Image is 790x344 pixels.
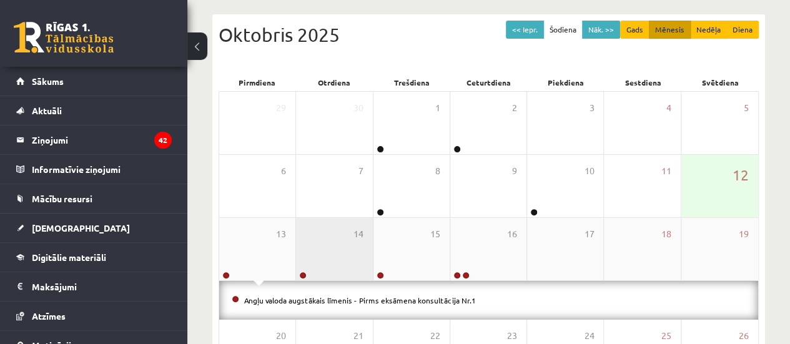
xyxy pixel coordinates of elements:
[605,74,682,91] div: Sestdiena
[543,21,583,39] button: Šodiena
[739,329,749,343] span: 26
[32,105,62,116] span: Aktuāli
[661,329,671,343] span: 25
[584,164,594,178] span: 10
[435,101,440,115] span: 1
[219,74,296,91] div: Pirmdiena
[16,243,172,272] a: Digitālie materiāli
[16,272,172,301] a: Maksājumi
[435,164,440,178] span: 8
[219,21,759,49] div: Oktobris 2025
[649,21,691,39] button: Mēnesis
[661,227,671,241] span: 18
[690,21,727,39] button: Nedēļa
[32,310,66,322] span: Atzīmes
[589,101,594,115] span: 3
[430,329,440,343] span: 22
[32,272,172,301] legend: Maksājumi
[32,193,92,204] span: Mācību resursi
[16,96,172,125] a: Aktuāli
[739,227,749,241] span: 19
[506,21,544,39] button: << Iepr.
[507,329,517,343] span: 23
[276,329,286,343] span: 20
[358,164,363,178] span: 7
[733,164,749,185] span: 12
[32,125,172,154] legend: Ziņojumi
[726,21,759,39] button: Diena
[16,125,172,154] a: Ziņojumi42
[582,21,620,39] button: Nāk. >>
[276,227,286,241] span: 13
[620,21,649,39] button: Gads
[353,227,363,241] span: 14
[430,227,440,241] span: 15
[16,214,172,242] a: [DEMOGRAPHIC_DATA]
[661,164,671,178] span: 11
[512,101,517,115] span: 2
[16,67,172,96] a: Sākums
[154,132,172,149] i: 42
[32,76,64,87] span: Sākums
[276,101,286,115] span: 29
[16,184,172,213] a: Mācību resursi
[584,227,594,241] span: 17
[32,222,130,233] span: [DEMOGRAPHIC_DATA]
[353,329,363,343] span: 21
[584,329,594,343] span: 24
[666,101,671,115] span: 4
[512,164,517,178] span: 9
[32,252,106,263] span: Digitālie materiāli
[16,302,172,330] a: Atzīmes
[507,227,517,241] span: 16
[16,155,172,184] a: Informatīvie ziņojumi
[373,74,450,91] div: Trešdiena
[744,101,749,115] span: 5
[527,74,605,91] div: Piekdiena
[281,164,286,178] span: 6
[32,155,172,184] legend: Informatīvie ziņojumi
[353,101,363,115] span: 30
[14,22,114,53] a: Rīgas 1. Tālmācības vidusskola
[450,74,528,91] div: Ceturtdiena
[681,74,759,91] div: Svētdiena
[244,295,476,305] a: Angļu valoda augstākais līmenis - Pirms eksāmena konsultācija Nr.1
[296,74,373,91] div: Otrdiena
